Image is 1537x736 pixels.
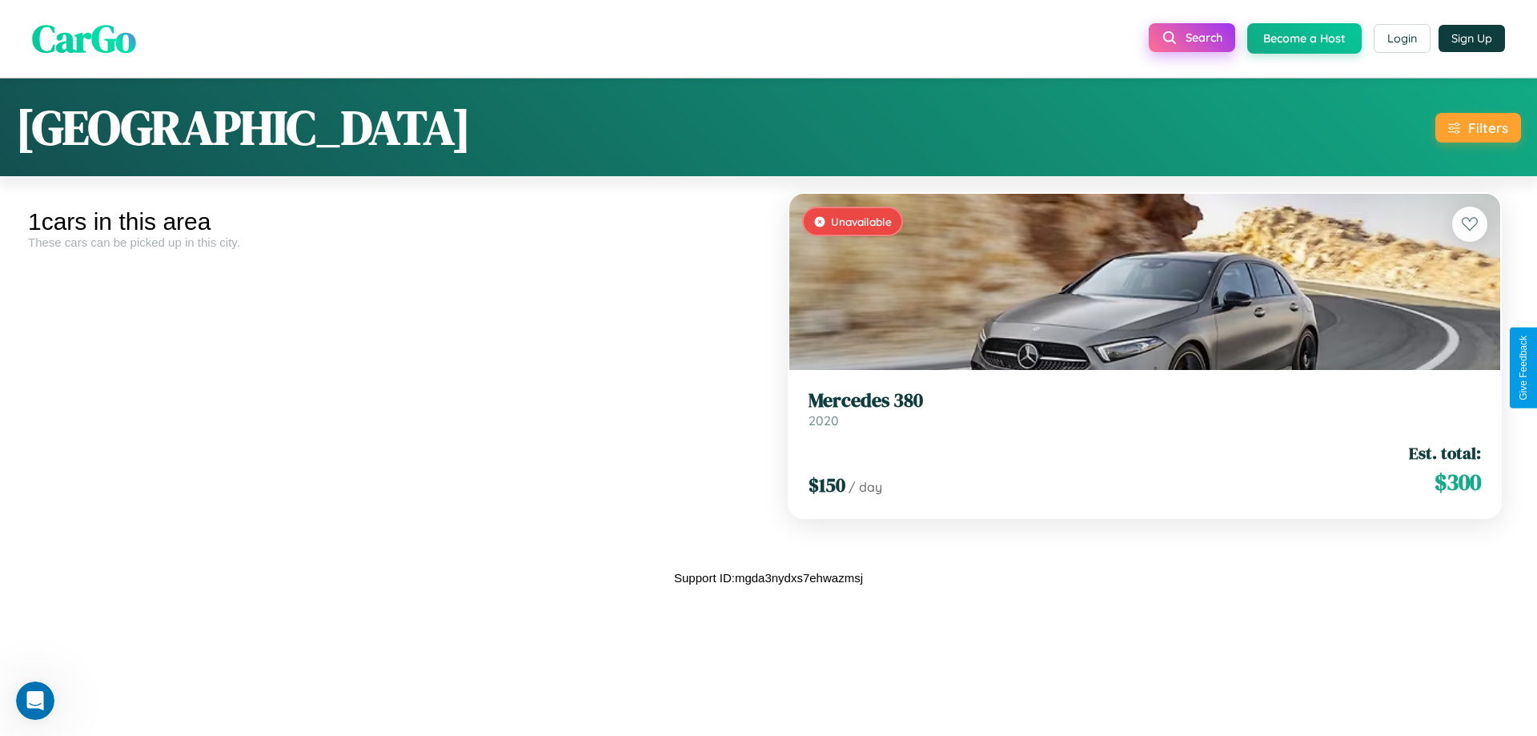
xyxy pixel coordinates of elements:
[16,95,471,160] h1: [GEOGRAPHIC_DATA]
[28,235,756,249] div: These cars can be picked up in this city.
[849,479,882,495] span: / day
[32,12,136,65] span: CarGo
[1435,466,1481,498] span: $ 300
[1435,113,1521,143] button: Filters
[1518,336,1529,400] div: Give Feedback
[1247,23,1362,54] button: Become a Host
[1149,23,1235,52] button: Search
[28,208,756,235] div: 1 cars in this area
[16,682,54,720] iframe: Intercom live chat
[1439,25,1505,52] button: Sign Up
[809,472,845,498] span: $ 150
[1374,24,1431,53] button: Login
[809,389,1481,428] a: Mercedes 3802020
[1468,119,1508,136] div: Filters
[831,215,892,228] span: Unavailable
[1409,441,1481,465] span: Est. total:
[809,412,839,428] span: 2020
[1186,30,1222,45] span: Search
[674,567,863,589] p: Support ID: mgda3nydxs7ehwazmsj
[809,389,1481,412] h3: Mercedes 380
